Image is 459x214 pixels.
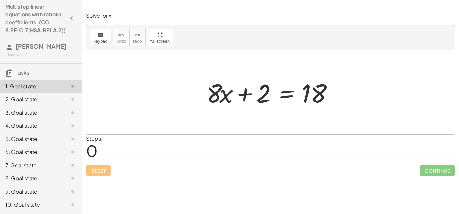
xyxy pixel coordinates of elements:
div: 8. Goal state [5,174,58,182]
div: 5. Goal state [5,135,58,143]
span: fullscreen [150,39,170,44]
p: Solve for x. [86,12,455,20]
h4: Multistep linear equations with rational coefficients. (CC 8.EE.C.7;HSA.REI.A.2)) [5,3,66,34]
span: undo [116,39,126,44]
div: 1. Goal state [5,82,58,90]
i: Task not started. [69,95,77,103]
button: fullscreen [147,29,173,46]
span: 0 [86,141,98,161]
button: undoundo [113,29,130,46]
div: 4. Goal state [5,122,58,130]
div: 10. Goal state [5,201,58,209]
i: Task not started. [69,174,77,182]
button: redoredo [129,29,146,46]
i: redo [134,31,141,39]
span: [PERSON_NAME] [16,42,66,50]
span: keypad [93,39,108,44]
i: Task not started. [69,135,77,143]
i: undo [118,31,124,39]
button: keyboardkeypad [90,29,111,46]
i: Task not started. [69,188,77,196]
i: keyboard [97,31,103,39]
div: 6. Goal state [5,148,58,156]
div: 7. Goal state [5,161,58,169]
span: redo [133,39,142,44]
i: Task not started. [69,109,77,117]
i: Task not started. [69,201,77,209]
span: Tasks [16,69,29,76]
label: Steps: [86,135,103,142]
i: Task not started. [69,82,77,90]
i: Task not started. [69,122,77,130]
div: Not you? [8,51,77,58]
div: 3. Goal state [5,109,58,117]
div: 2. Goal state [5,95,58,103]
i: Task not started. [69,148,77,156]
i: Task not started. [69,161,77,169]
div: 9. Goal state [5,188,58,196]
